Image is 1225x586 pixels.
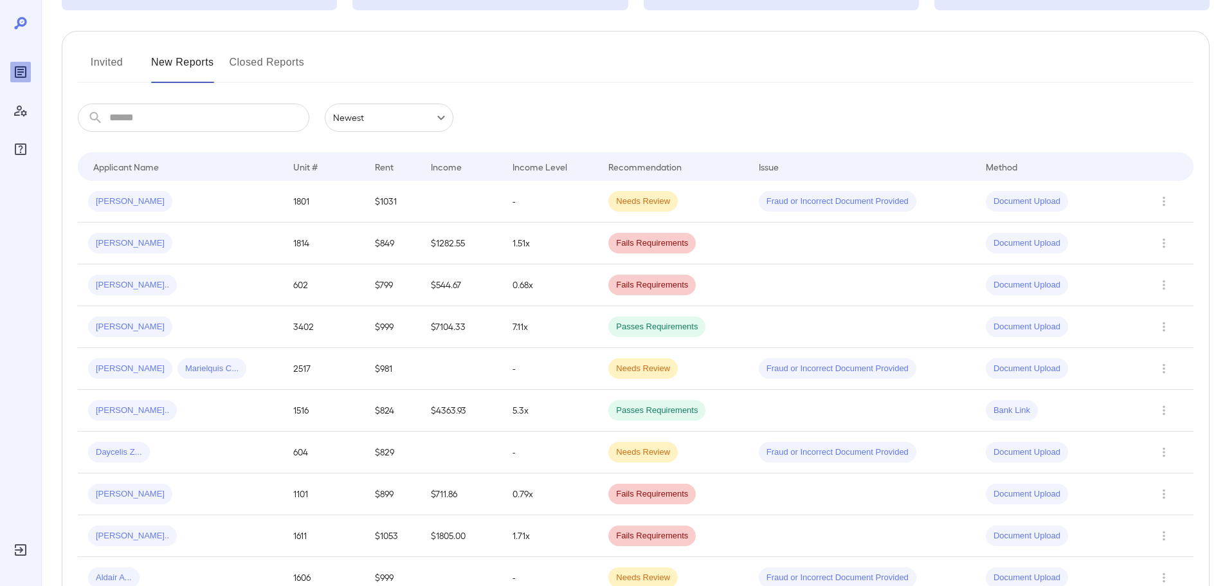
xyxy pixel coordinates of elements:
td: $711.86 [421,473,502,515]
div: Unit # [293,159,318,174]
td: 1516 [283,390,365,432]
td: 2517 [283,348,365,390]
td: $1805.00 [421,515,502,557]
span: [PERSON_NAME].. [88,405,177,417]
div: Applicant Name [93,159,159,174]
div: Income Level [513,159,567,174]
span: Needs Review [608,363,678,375]
div: Income [431,159,462,174]
button: Closed Reports [230,52,305,83]
td: - [502,348,598,390]
span: Document Upload [986,363,1068,375]
td: 5.3x [502,390,598,432]
span: Document Upload [986,530,1068,542]
div: Reports [10,62,31,82]
td: $7104.33 [421,306,502,348]
span: [PERSON_NAME] [88,488,172,500]
span: Marielquis C... [177,363,246,375]
button: Row Actions [1154,526,1174,546]
td: 0.68x [502,264,598,306]
button: Row Actions [1154,233,1174,253]
button: Row Actions [1154,191,1174,212]
td: $824 [365,390,421,432]
td: $1282.55 [421,223,502,264]
span: [PERSON_NAME].. [88,279,177,291]
td: 1.51x [502,223,598,264]
td: 1.71x [502,515,598,557]
td: 0.79x [502,473,598,515]
div: Method [986,159,1017,174]
span: Document Upload [986,237,1068,250]
td: 1101 [283,473,365,515]
td: $899 [365,473,421,515]
div: Issue [759,159,779,174]
td: 1814 [283,223,365,264]
span: Document Upload [986,488,1068,500]
td: $544.67 [421,264,502,306]
span: Aldair A... [88,572,140,584]
td: 1801 [283,181,365,223]
span: Fraud or Incorrect Document Provided [759,196,916,208]
span: Passes Requirements [608,405,705,417]
div: Rent [375,159,395,174]
td: 3402 [283,306,365,348]
button: Row Actions [1154,442,1174,462]
td: $4363.93 [421,390,502,432]
span: Document Upload [986,321,1068,333]
span: [PERSON_NAME] [88,321,172,333]
div: Log Out [10,540,31,560]
button: Row Actions [1154,400,1174,421]
button: Row Actions [1154,484,1174,504]
div: FAQ [10,139,31,160]
td: 1611 [283,515,365,557]
span: Fails Requirements [608,237,696,250]
span: Fails Requirements [608,488,696,500]
td: $1053 [365,515,421,557]
span: Needs Review [608,572,678,584]
span: Fails Requirements [608,279,696,291]
span: [PERSON_NAME].. [88,530,177,542]
td: - [502,432,598,473]
span: Document Upload [986,446,1068,459]
td: $999 [365,306,421,348]
button: Row Actions [1154,358,1174,379]
span: Document Upload [986,279,1068,291]
td: 7.11x [502,306,598,348]
td: $849 [365,223,421,264]
span: Daycelis Z... [88,446,150,459]
button: Row Actions [1154,316,1174,337]
span: Document Upload [986,572,1068,584]
span: Needs Review [608,196,678,208]
td: $1031 [365,181,421,223]
span: Fraud or Incorrect Document Provided [759,363,916,375]
span: Needs Review [608,446,678,459]
span: Document Upload [986,196,1068,208]
span: Bank Link [986,405,1038,417]
button: Row Actions [1154,275,1174,295]
span: Fails Requirements [608,530,696,542]
td: - [502,181,598,223]
td: 604 [283,432,365,473]
div: Manage Users [10,100,31,121]
span: [PERSON_NAME] [88,196,172,208]
td: $799 [365,264,421,306]
div: Newest [325,104,453,132]
div: Recommendation [608,159,682,174]
td: $829 [365,432,421,473]
span: [PERSON_NAME] [88,363,172,375]
span: Fraud or Incorrect Document Provided [759,446,916,459]
td: 602 [283,264,365,306]
span: Passes Requirements [608,321,705,333]
button: New Reports [151,52,214,83]
span: Fraud or Incorrect Document Provided [759,572,916,584]
button: Invited [78,52,136,83]
td: $981 [365,348,421,390]
span: [PERSON_NAME] [88,237,172,250]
